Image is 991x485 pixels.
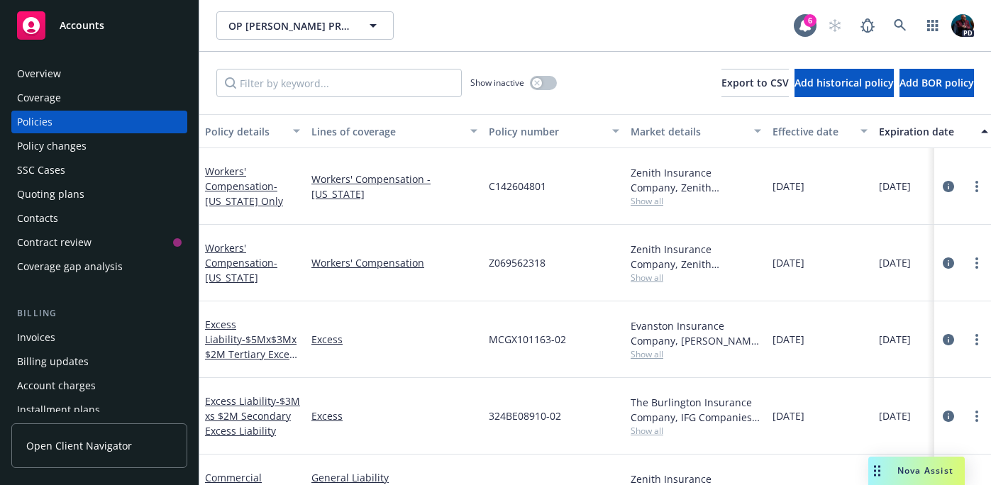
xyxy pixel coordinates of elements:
span: [DATE] [879,408,911,423]
div: The Burlington Insurance Company, IFG Companies, CRC Group [631,395,761,425]
a: Installment plans [11,398,187,421]
span: Show inactive [470,77,524,89]
a: Contacts [11,207,187,230]
button: Export to CSV [721,69,789,97]
div: Billing updates [17,350,89,373]
span: [DATE] [773,408,804,423]
span: - $5Mx$3Mx$2M Tertiary Excess Liability [205,333,299,376]
div: Billing [11,306,187,320]
div: Zenith Insurance Company, Zenith ([GEOGRAPHIC_DATA]) [631,242,761,272]
div: Contract review [17,231,92,254]
div: Effective date [773,124,852,139]
a: Report a Bug [853,11,882,40]
div: Evanston Insurance Company, [PERSON_NAME] Insurance, CRC Group [631,318,761,348]
span: Show all [631,425,761,437]
span: - $3M xs $2M Secondary Excess Liability [205,394,300,437]
div: Policy details [205,124,284,139]
button: Policy number [483,114,625,148]
div: Lines of coverage [311,124,462,139]
div: Account charges [17,374,96,397]
a: Workers' Compensation - [US_STATE] [311,172,477,201]
span: [DATE] [773,332,804,347]
a: Excess Liability [205,318,299,376]
button: OP [PERSON_NAME] PRODUCE CO INC [216,11,394,40]
button: Nova Assist [868,457,965,485]
span: Accounts [60,20,104,31]
span: Z069562318 [489,255,546,270]
a: Overview [11,62,187,85]
span: [DATE] [879,179,911,194]
div: Policy changes [17,135,87,157]
input: Filter by keyword... [216,69,462,97]
span: C142604801 [489,179,546,194]
a: Workers' Compensation [205,165,283,208]
div: Overview [17,62,61,85]
div: Market details [631,124,746,139]
a: Policy changes [11,135,187,157]
a: circleInformation [940,255,957,272]
a: Policies [11,111,187,133]
button: Add BOR policy [899,69,974,97]
span: Export to CSV [721,76,789,89]
a: General Liability [311,470,477,485]
a: more [968,255,985,272]
a: circleInformation [940,331,957,348]
div: Coverage gap analysis [17,255,123,278]
a: Coverage gap analysis [11,255,187,278]
a: Quoting plans [11,183,187,206]
span: 324BE08910-02 [489,408,561,423]
a: Search [886,11,914,40]
a: Invoices [11,326,187,349]
span: Nova Assist [897,464,953,476]
button: Policy details [199,114,306,148]
a: more [968,178,985,195]
a: Excess [311,408,477,423]
div: Zenith Insurance Company, Zenith ([GEOGRAPHIC_DATA]) [631,165,761,195]
span: OP [PERSON_NAME] PRODUCE CO INC [228,18,351,33]
div: Contacts [17,207,58,230]
div: Quoting plans [17,183,84,206]
span: Open Client Navigator [26,438,132,453]
div: Installment plans [17,398,100,421]
div: Coverage [17,87,61,109]
div: Policies [17,111,52,133]
span: Show all [631,348,761,360]
a: Account charges [11,374,187,397]
div: 6 [804,14,816,27]
button: Lines of coverage [306,114,483,148]
span: [DATE] [773,255,804,270]
span: [DATE] [879,255,911,270]
img: photo [951,14,974,37]
a: circleInformation [940,408,957,425]
span: Show all [631,272,761,284]
a: Switch app [919,11,947,40]
div: Expiration date [879,124,973,139]
a: more [968,331,985,348]
button: Add historical policy [795,69,894,97]
a: circleInformation [940,178,957,195]
a: Billing updates [11,350,187,373]
a: Coverage [11,87,187,109]
span: Add historical policy [795,76,894,89]
button: Market details [625,114,767,148]
a: more [968,408,985,425]
div: Policy number [489,124,604,139]
span: Add BOR policy [899,76,974,89]
a: Start snowing [821,11,849,40]
span: Show all [631,195,761,207]
a: Workers' Compensation [311,255,477,270]
div: Drag to move [868,457,886,485]
a: SSC Cases [11,159,187,182]
a: Excess Liability [205,394,300,437]
a: Excess [311,332,477,347]
a: Workers' Compensation [205,241,277,284]
span: [DATE] [773,179,804,194]
a: Contract review [11,231,187,254]
span: MCGX101163-02 [489,332,566,347]
div: Invoices [17,326,55,349]
a: Accounts [11,6,187,45]
button: Effective date [767,114,873,148]
span: [DATE] [879,332,911,347]
div: SSC Cases [17,159,65,182]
